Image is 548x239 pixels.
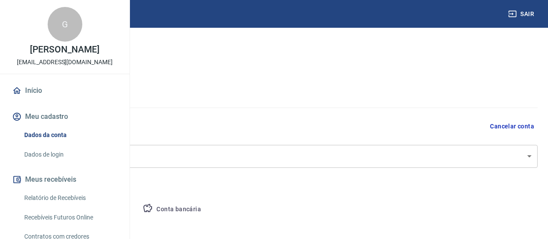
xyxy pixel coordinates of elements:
[21,189,119,207] a: Relatório de Recebíveis
[10,81,119,100] a: Início
[30,45,99,54] p: [PERSON_NAME]
[10,107,119,126] button: Meu cadastro
[21,146,119,164] a: Dados de login
[48,7,82,42] div: G
[506,6,538,22] button: Sair
[10,170,119,189] button: Meus recebíveis
[14,145,538,168] div: CF FIT WEAR LTDA
[136,199,208,220] button: Conta bancária
[17,58,113,67] p: [EMAIL_ADDRESS][DOMAIN_NAME]
[21,209,119,226] a: Recebíveis Futuros Online
[14,80,538,94] h5: Dados cadastrais
[21,126,119,144] a: Dados da conta
[486,118,538,134] button: Cancelar conta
